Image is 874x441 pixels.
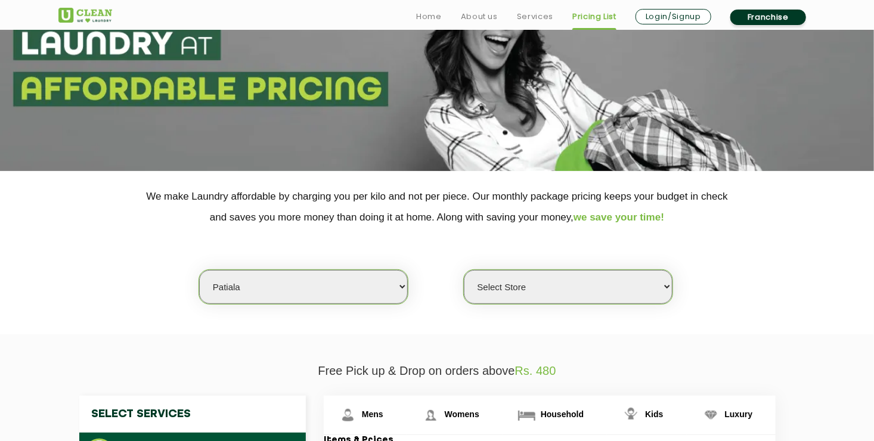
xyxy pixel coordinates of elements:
[515,364,556,377] span: Rs. 480
[416,10,442,24] a: Home
[725,409,753,419] span: Luxury
[636,9,711,24] a: Login/Signup
[445,409,479,419] span: Womens
[574,212,664,223] span: we save your time!
[58,364,816,378] p: Free Pick up & Drop on orders above
[362,409,383,419] span: Mens
[541,409,584,419] span: Household
[461,10,498,24] a: About us
[572,10,616,24] a: Pricing List
[337,405,358,426] img: Mens
[79,396,306,433] h4: Select Services
[516,405,537,426] img: Household
[730,10,806,25] a: Franchise
[58,8,112,23] img: UClean Laundry and Dry Cleaning
[420,405,441,426] img: Womens
[621,405,641,426] img: Kids
[58,186,816,228] p: We make Laundry affordable by charging you per kilo and not per piece. Our monthly package pricin...
[645,409,663,419] span: Kids
[517,10,553,24] a: Services
[701,405,721,426] img: Luxury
